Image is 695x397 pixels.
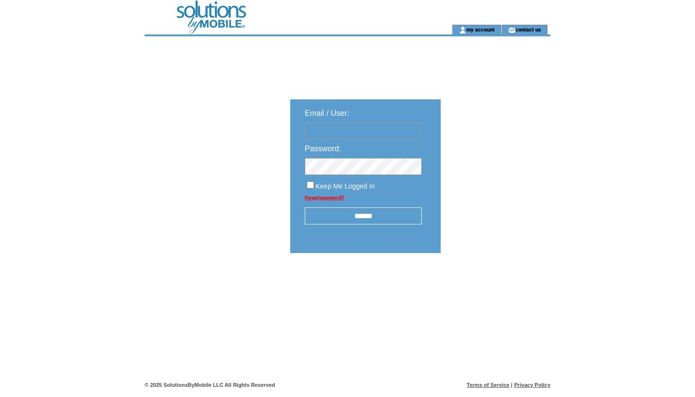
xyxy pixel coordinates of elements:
span: Password: [305,144,341,153]
span: Keep Me Logged In [315,182,375,190]
img: contact_us_icon.gif [508,26,515,34]
a: Forgot password? [305,195,344,200]
a: Terms of Service [467,382,510,388]
span: Email / User: [305,109,349,117]
a: my account [466,26,495,32]
img: account_icon.gif [459,26,466,34]
a: Privacy Policy [514,382,550,388]
span: © 2025 SolutionsByMobile LLC All Rights Reserved [145,382,275,388]
span: | [511,382,513,388]
a: contact us [515,26,541,32]
img: transparent.png [469,277,517,289]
